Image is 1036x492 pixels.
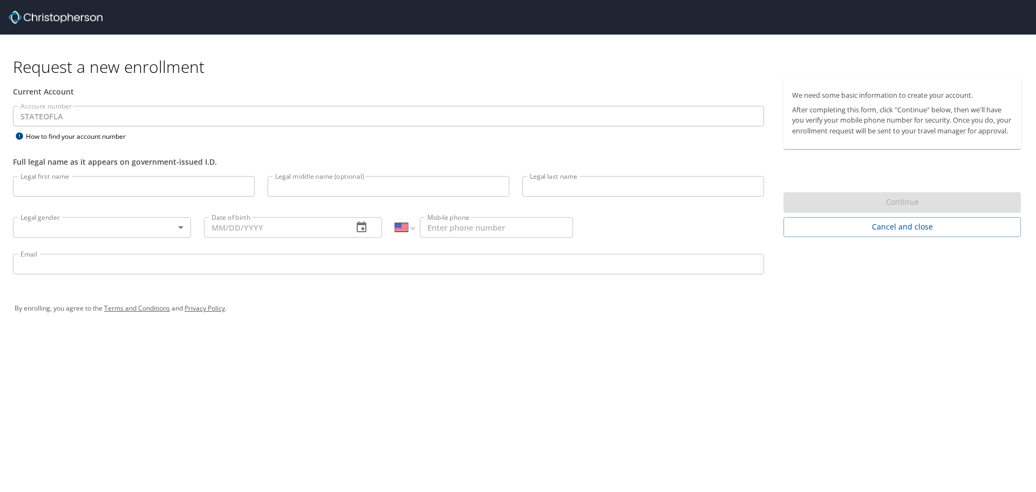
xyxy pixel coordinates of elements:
[783,217,1021,237] button: Cancel and close
[185,304,225,313] a: Privacy Policy
[15,295,1021,322] div: By enrolling, you agree to the and .
[104,304,170,313] a: Terms and Conditions
[792,220,1012,234] span: Cancel and close
[9,11,103,24] img: cbt logo
[13,156,764,167] div: Full legal name as it appears on government-issued I.D.
[13,56,1030,77] h1: Request a new enrollment
[13,217,191,238] div: ​
[792,105,1012,136] p: After completing this form, click "Continue" below, then we'll have you verify your mobile phone ...
[792,90,1012,100] p: We need some basic information to create your account.
[13,86,764,97] div: Current Account
[420,217,573,238] input: Enter phone number
[204,217,344,238] input: MM/DD/YYYY
[13,130,148,143] div: How to find your account number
